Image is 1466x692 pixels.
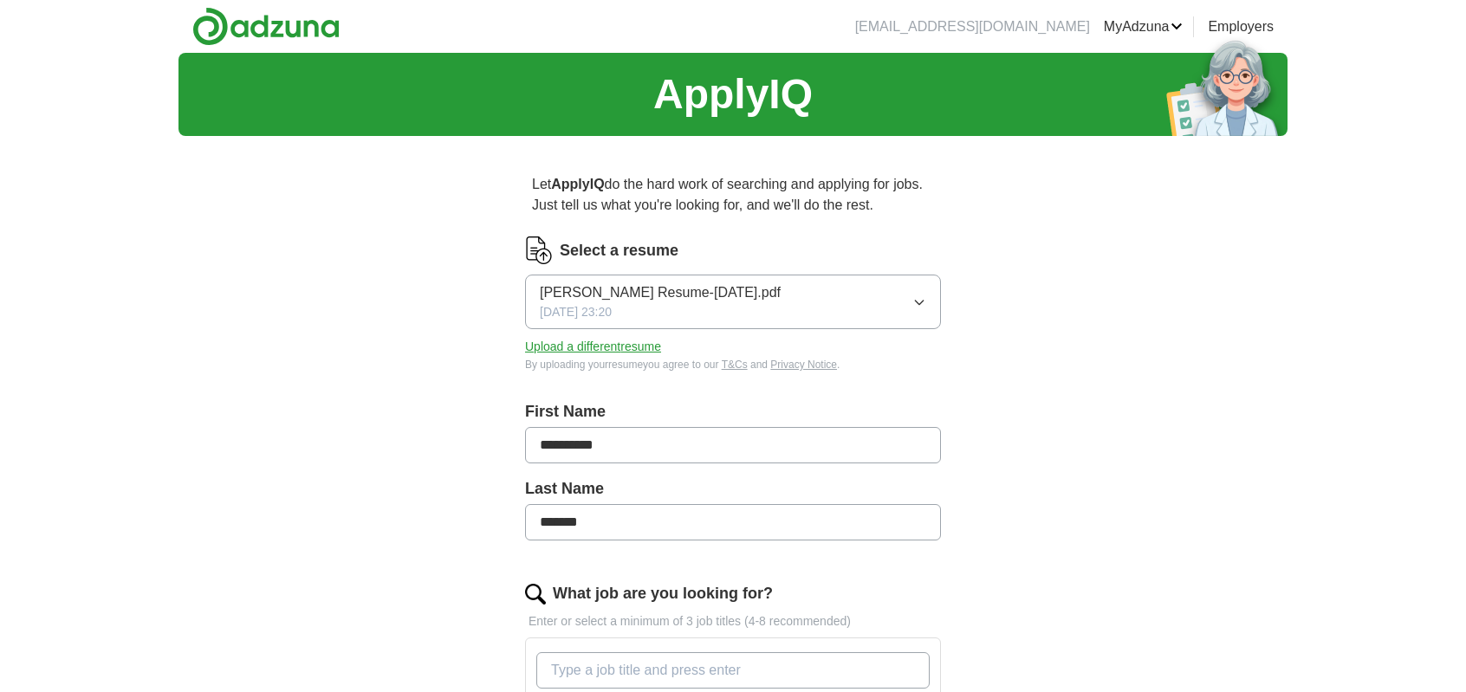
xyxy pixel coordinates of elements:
[525,167,941,223] p: Let do the hard work of searching and applying for jobs. Just tell us what you're looking for, an...
[525,477,941,501] label: Last Name
[770,359,837,371] a: Privacy Notice
[540,303,612,321] span: [DATE] 23:20
[525,275,941,329] button: [PERSON_NAME] Resume-[DATE].pdf[DATE] 23:20
[540,282,781,303] span: [PERSON_NAME] Resume-[DATE].pdf
[525,584,546,605] img: search.png
[525,236,553,264] img: CV Icon
[560,239,678,262] label: Select a resume
[525,357,941,372] div: By uploading your resume you agree to our and .
[1104,16,1184,37] a: MyAdzuna
[855,16,1090,37] li: [EMAIL_ADDRESS][DOMAIN_NAME]
[192,7,340,46] img: Adzuna logo
[525,400,941,424] label: First Name
[722,359,748,371] a: T&Cs
[551,177,604,191] strong: ApplyIQ
[553,582,773,605] label: What job are you looking for?
[525,612,941,631] p: Enter or select a minimum of 3 job titles (4-8 recommended)
[536,652,930,689] input: Type a job title and press enter
[653,63,813,126] h1: ApplyIQ
[525,338,661,356] button: Upload a differentresume
[1208,16,1274,37] a: Employers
